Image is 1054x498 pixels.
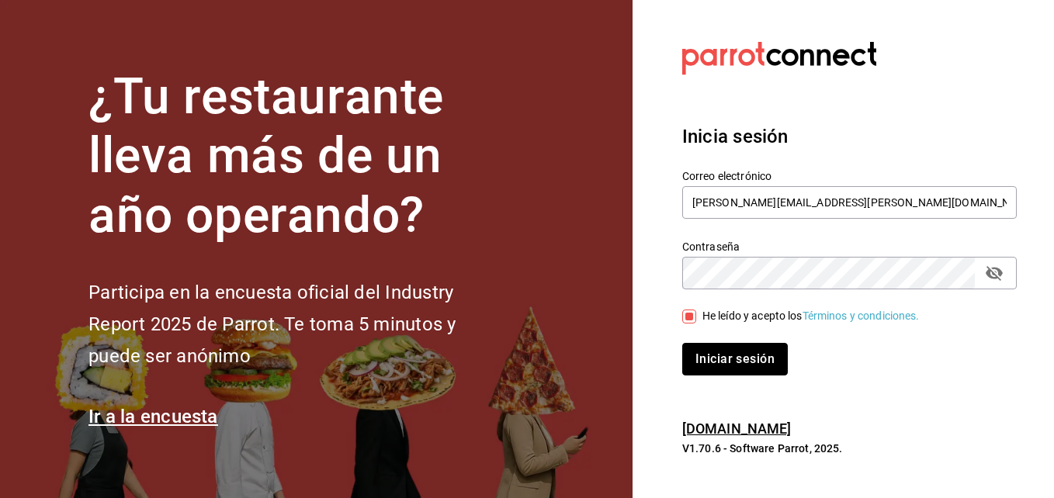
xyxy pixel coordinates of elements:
p: V1.70.6 - Software Parrot, 2025. [682,441,1017,456]
button: Campo de contraseña [981,260,1007,286]
a: [DOMAIN_NAME] [682,420,792,437]
h1: ¿Tu restaurante lleva más de un año operando? [88,67,508,246]
label: Correo electrónico [682,170,1017,181]
input: Ingresa tu correo electrónico [682,186,1017,219]
a: Términos y condiciones. [803,310,920,322]
a: Ir a la encuesta [88,406,218,427]
button: Iniciar sesión [682,343,788,375]
label: Contraseña [682,240,1017,251]
div: He leído y acepto los [702,308,920,324]
h2: Participa en la encuesta oficial del Industry Report 2025 de Parrot. Te toma 5 minutos y puede se... [88,277,508,372]
h3: Inicia sesión [682,123,1017,150]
